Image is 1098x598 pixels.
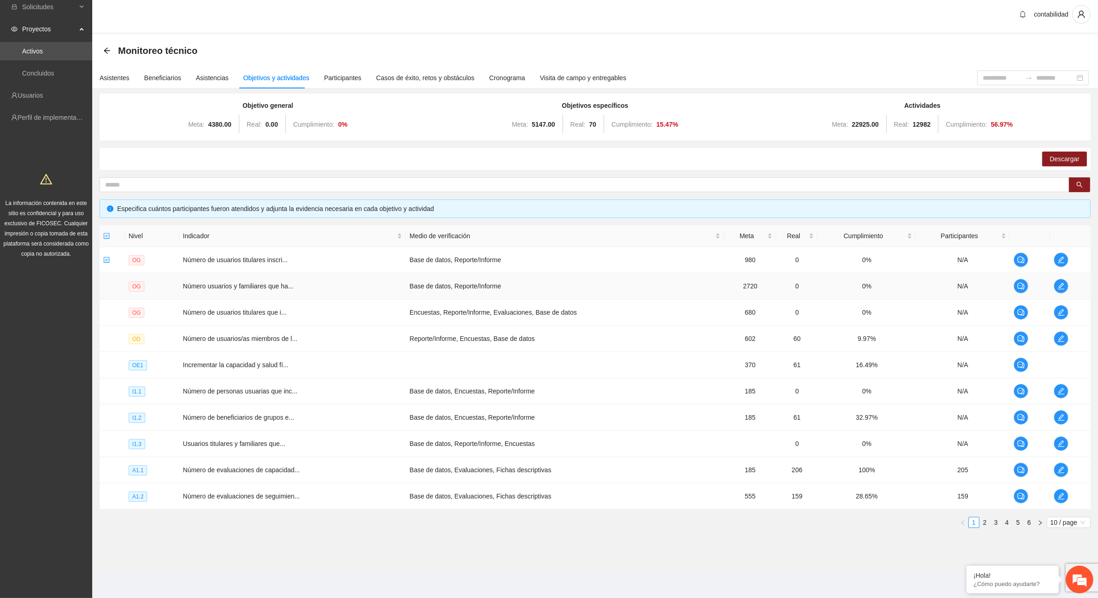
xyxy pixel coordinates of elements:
[1038,520,1043,526] span: right
[913,121,931,128] strong: 12982
[183,361,289,369] span: Incrementar la capacidad y salud fí...
[1054,309,1068,316] span: edit
[4,200,89,257] span: La información contenida en este sitio es confidencial y para uso exclusivo de FICOSEC. Cualquier...
[818,247,916,273] td: 0%
[570,121,586,128] span: Real:
[1069,177,1090,192] button: search
[1025,74,1033,82] span: to
[1054,440,1068,447] span: edit
[406,247,724,273] td: Base de datos, Reporte/Informe
[1054,436,1068,451] button: edit
[129,360,147,370] span: OE1
[957,517,968,528] li: Previous Page
[991,121,1013,128] strong: 56.97 %
[1072,5,1091,23] button: user
[1054,466,1068,474] span: edit
[406,273,724,299] td: Base de datos, Reporte/Informe
[40,173,52,185] span: warning
[780,231,807,241] span: Real
[960,520,966,526] span: left
[151,5,173,27] div: Minimizar ventana de chat en vivo
[1034,11,1068,18] span: contabilidad
[916,378,1010,405] td: N/A
[916,326,1010,352] td: N/A
[724,483,776,510] td: 555
[724,273,776,299] td: 2720
[916,457,1010,483] td: 205
[540,73,626,83] div: Visita de campo y entregables
[776,352,818,378] td: 61
[776,378,818,405] td: 0
[611,121,653,128] span: Cumplimiento:
[208,121,231,128] strong: 4380.00
[1054,331,1068,346] button: edit
[129,465,148,475] span: A1.1
[1035,517,1046,528] li: Next Page
[1025,74,1033,82] span: swap-right
[973,580,1052,587] p: ¿Cómo puedo ayudarte?
[916,299,1010,326] td: N/A
[1014,256,1028,264] span: comment
[1014,252,1028,267] button: comment
[406,405,724,431] td: Base de datos, Encuestas, Reporte/Informe
[968,517,979,528] li: 1
[1054,489,1068,504] button: edit
[776,431,818,457] td: 0
[1014,436,1028,451] button: comment
[512,121,528,128] span: Meta:
[776,247,818,273] td: 0
[183,309,287,316] span: Número de usuarios titulares que i...
[1054,335,1068,342] span: edit
[183,387,297,395] span: Número de personas usuarias que inc...
[776,273,818,299] td: 0
[1014,410,1028,425] button: comment
[1014,384,1028,399] button: comment
[724,378,776,405] td: 185
[1054,414,1068,421] span: edit
[916,225,1010,247] th: Participantes
[183,414,294,421] span: Número de beneficiarios de grupos e...
[129,334,144,344] span: OD
[1054,282,1068,290] span: edit
[243,73,309,83] div: Objetivos y actividades
[406,299,724,326] td: Encuestas, Reporte/Informe, Evaluaciones, Base de datos
[821,231,905,241] span: Cumplimiento
[1054,252,1068,267] button: edit
[916,431,1010,457] td: N/A
[179,225,406,247] th: Indicador
[410,231,713,241] span: Medio de verificación
[103,233,110,239] span: check-square
[1054,305,1068,320] button: edit
[1013,517,1024,528] li: 5
[979,517,991,528] li: 2
[562,102,629,109] strong: Objetivos específicos
[818,483,916,510] td: 28.65%
[188,121,204,128] span: Meta:
[48,47,155,59] div: Chatee con nosotros ahora
[946,121,987,128] span: Cumplimiento:
[916,247,1010,273] td: N/A
[117,204,1083,214] div: Especifica cuántos participantes fueron atendidos y adjunta la evidencia necesaria en cada objeti...
[1002,517,1013,528] li: 4
[1024,517,1034,528] a: 6
[118,43,197,58] span: Monitoreo técnico
[1014,331,1028,346] button: comment
[22,47,43,55] a: Activos
[1073,10,1090,18] span: user
[969,517,979,528] a: 1
[1014,489,1028,504] button: comment
[852,121,878,128] strong: 22925.00
[589,121,596,128] strong: 70
[183,282,294,290] span: Número usuarios y familiares que ha...
[724,225,776,247] th: Meta
[818,326,916,352] td: 9.97%
[818,457,916,483] td: 100%
[324,73,362,83] div: Participantes
[129,492,148,502] span: A1.2
[818,299,916,326] td: 0%
[818,273,916,299] td: 0%
[818,352,916,378] td: 16.49%
[144,73,181,83] div: Beneficiarios
[406,483,724,510] td: Base de datos, Evaluaciones, Fichas descriptivas
[1047,517,1091,528] div: Page Size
